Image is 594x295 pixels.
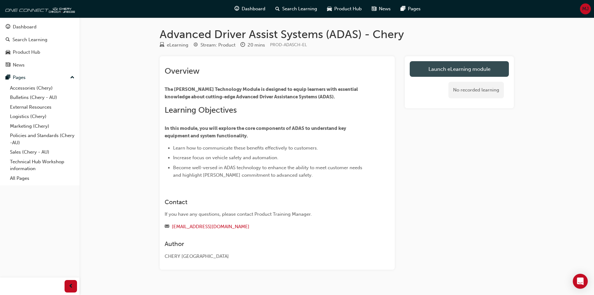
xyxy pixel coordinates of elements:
span: prev-icon [69,283,73,290]
span: Learning resource code [270,42,307,47]
a: Policies and Standards (Chery -AU) [7,131,77,147]
div: If you have any questions, please contact Product Training Manager. [165,211,367,218]
button: Pages [2,72,77,83]
a: Bulletins (Chery - AU) [7,93,77,102]
span: MJ [582,5,589,12]
a: Product Hub [2,47,77,58]
span: car-icon [6,50,10,55]
span: News [379,5,391,12]
a: search-iconSearch Learning [270,2,322,15]
a: External Resources [7,102,77,112]
a: Sales (Chery - AU) [7,147,77,157]
div: Stream: Product [200,42,235,49]
a: Search Learning [2,34,77,46]
span: Overview [165,66,200,76]
a: Marketing (Chery) [7,121,77,131]
div: Pages [13,74,26,81]
h3: Contact [165,199,367,206]
a: [EMAIL_ADDRESS][DOMAIN_NAME] [172,224,249,229]
button: DashboardSearch LearningProduct HubNews [2,20,77,72]
h3: Author [165,240,367,248]
div: No recorded learning [448,82,504,98]
span: up-icon [70,74,75,82]
a: Dashboard [2,21,77,33]
div: Search Learning [12,36,47,43]
a: news-iconNews [367,2,396,15]
span: Pages [408,5,421,12]
span: Learn how to communicate these benefits effectively to customers. [173,145,318,151]
div: Type [160,41,188,49]
div: Stream [193,41,235,49]
div: CHERY [GEOGRAPHIC_DATA] [165,253,367,260]
a: car-iconProduct Hub [322,2,367,15]
span: learningResourceType_ELEARNING-icon [160,42,164,48]
span: The [PERSON_NAME] Technology Module is designed to equip learners with essential knowledge about ... [165,86,359,100]
a: Technical Hub Workshop information [7,157,77,174]
span: Search Learning [282,5,317,12]
span: pages-icon [6,75,10,81]
span: news-icon [6,62,10,68]
span: Increase focus on vehicle safety and automation. [173,155,278,160]
span: search-icon [6,37,10,43]
span: car-icon [327,5,332,13]
button: MJ [580,3,591,14]
span: Product Hub [334,5,362,12]
a: All Pages [7,174,77,183]
a: Launch eLearning module [410,61,509,77]
a: guage-iconDashboard [229,2,270,15]
div: Product Hub [13,49,40,56]
span: email-icon [165,224,169,230]
span: target-icon [193,42,198,48]
div: eLearning [167,42,188,49]
span: guage-icon [6,24,10,30]
span: search-icon [275,5,280,13]
span: pages-icon [401,5,405,13]
div: News [13,61,25,69]
span: Learning Objectives [165,105,237,115]
a: News [2,59,77,71]
div: Open Intercom Messenger [573,274,588,289]
div: Email [165,223,367,231]
a: Logistics (Chery) [7,112,77,121]
h1: Advanced Driver Assist Systems (ADAS) - Chery [160,27,514,41]
span: clock-icon [240,42,245,48]
a: Accessories (Chery) [7,83,77,93]
span: In this module, you will explore the core components of ADAS to understand key equipment and syst... [165,125,347,139]
span: Dashboard [242,5,265,12]
div: 20 mins [248,42,265,49]
img: oneconnect [3,2,75,15]
span: guage-icon [234,5,239,13]
a: pages-iconPages [396,2,426,15]
div: Dashboard [13,23,36,31]
span: Become well-versed in ADAS technology to enhance the ability to meet customer needs and highlight... [173,165,364,178]
div: Duration [240,41,265,49]
span: news-icon [372,5,376,13]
